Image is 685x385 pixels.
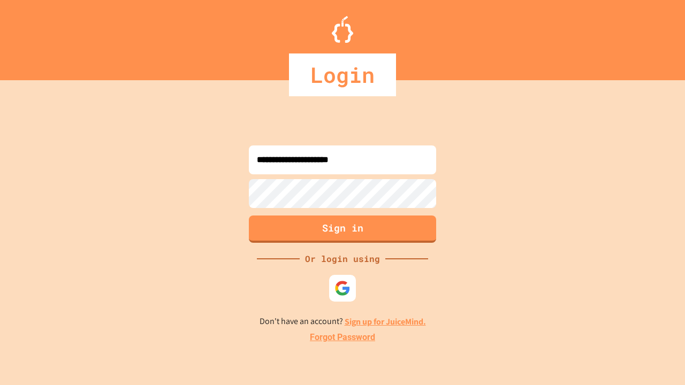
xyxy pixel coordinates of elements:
img: Logo.svg [332,16,353,43]
div: Or login using [300,252,385,265]
div: Login [289,53,396,96]
a: Sign up for JuiceMind. [345,316,426,327]
p: Don't have an account? [260,315,426,328]
a: Forgot Password [310,331,375,344]
button: Sign in [249,215,436,243]
img: google-icon.svg [334,280,351,296]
